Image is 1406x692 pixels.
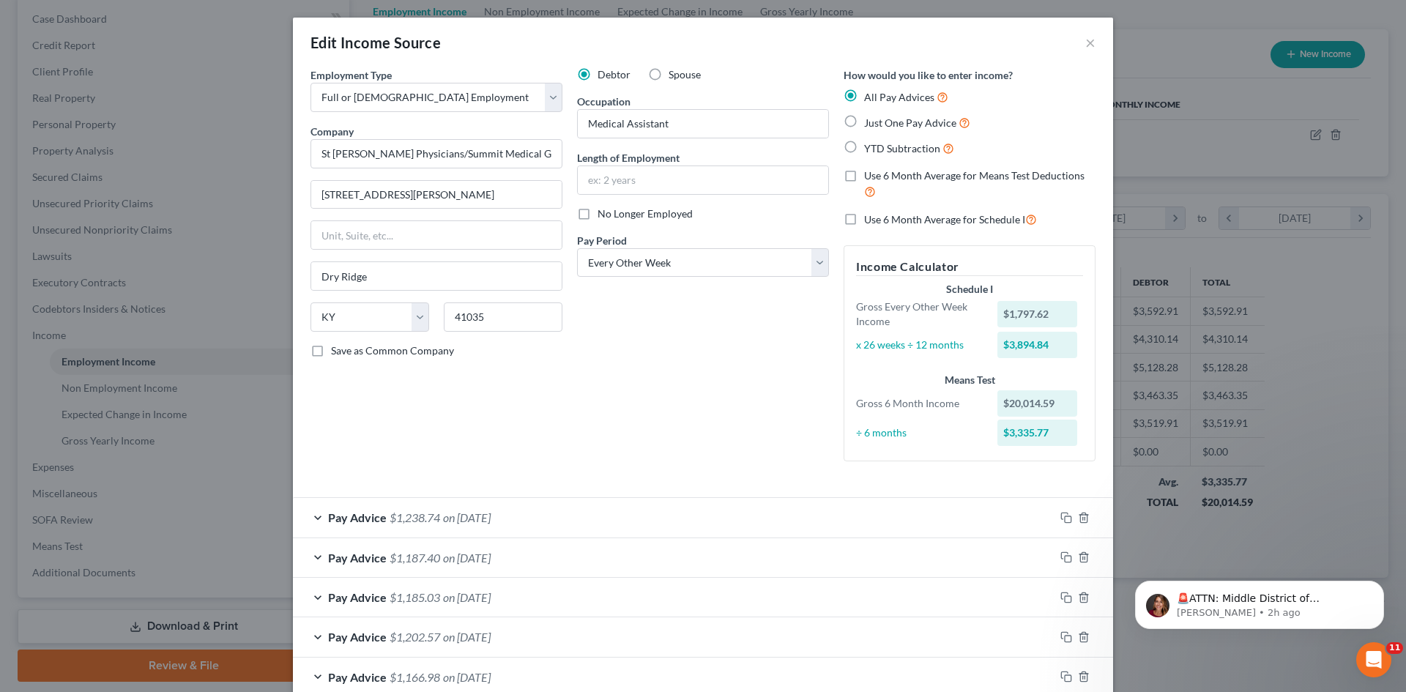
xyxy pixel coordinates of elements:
button: × [1085,34,1096,51]
span: Use 6 Month Average for Schedule I [864,213,1025,226]
div: $1,797.62 [997,301,1078,327]
input: Enter city... [311,262,562,290]
h5: Income Calculator [856,258,1083,276]
label: Length of Employment [577,150,680,165]
span: Pay Advice [328,630,387,644]
div: Gross 6 Month Income [849,396,990,411]
iframe: Intercom notifications message [1113,550,1406,652]
span: on [DATE] [443,551,491,565]
div: Gross Every Other Week Income [849,300,990,329]
span: All Pay Advices [864,91,934,103]
span: Pay Advice [328,510,387,524]
span: Use 6 Month Average for Means Test Deductions [864,169,1085,182]
div: Means Test [856,373,1083,387]
input: Enter zip... [444,302,562,332]
span: on [DATE] [443,510,491,524]
span: $1,185.03 [390,590,440,604]
div: Edit Income Source [310,32,441,53]
iframe: Intercom live chat [1356,642,1391,677]
div: $3,894.84 [997,332,1078,358]
span: Save as Common Company [331,344,454,357]
div: ÷ 6 months [849,425,990,440]
div: $20,014.59 [997,390,1078,417]
span: YTD Subtraction [864,142,940,155]
input: Unit, Suite, etc... [311,221,562,249]
span: Employment Type [310,69,392,81]
span: 11 [1386,642,1403,654]
span: on [DATE] [443,590,491,604]
span: $1,202.57 [390,630,440,644]
span: Pay Advice [328,670,387,684]
input: Enter address... [311,181,562,209]
span: $1,166.98 [390,670,440,684]
label: How would you like to enter income? [844,67,1013,83]
span: $1,238.74 [390,510,440,524]
span: on [DATE] [443,630,491,644]
span: Pay Advice [328,551,387,565]
span: Company [310,125,354,138]
span: Spouse [669,68,701,81]
div: Schedule I [856,282,1083,297]
span: Pay Advice [328,590,387,604]
span: Just One Pay Advice [864,116,956,129]
span: Pay Period [577,234,627,247]
input: Search company by name... [310,139,562,168]
div: x 26 weeks ÷ 12 months [849,338,990,352]
div: $3,335.77 [997,420,1078,446]
input: -- [578,110,828,138]
label: Occupation [577,94,631,109]
span: on [DATE] [443,670,491,684]
span: Debtor [598,68,631,81]
input: ex: 2 years [578,166,828,194]
span: No Longer Employed [598,207,693,220]
span: $1,187.40 [390,551,440,565]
